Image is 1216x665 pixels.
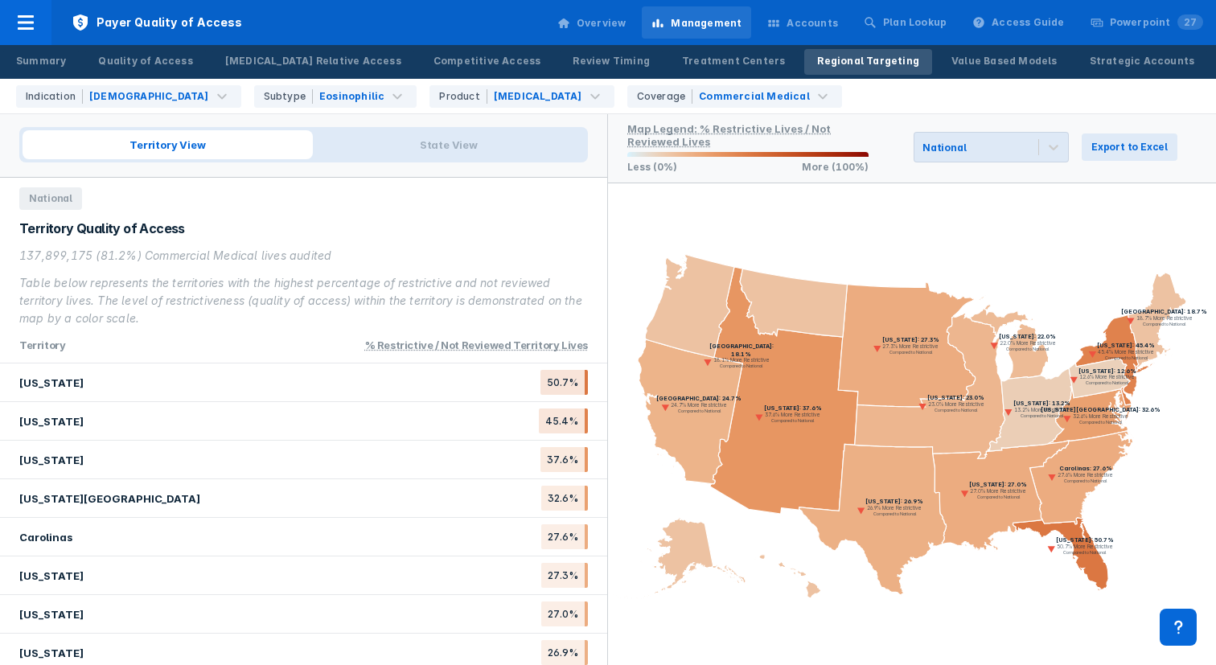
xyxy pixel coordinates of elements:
[1014,407,1070,413] text: 13.2% More Restrictive
[16,54,66,68] div: Summary
[671,16,742,31] div: Management
[1021,413,1064,418] text: Compared to National
[540,447,588,472] span: 37.6%
[19,187,82,210] span: National
[1056,536,1114,544] text: [US_STATE]: 50.7%
[764,404,822,412] text: [US_STATE]: 37.6%
[19,337,65,353] div: territory
[19,531,72,544] div: Carolinas
[1090,54,1195,68] div: Strategic Accounts
[264,89,313,104] div: Subtype
[867,505,922,511] text: 26.9% More Restrictive
[709,343,774,350] text: [GEOGRAPHIC_DATA]:
[873,511,917,516] text: Compared to National
[19,376,84,389] div: [US_STATE]
[720,363,763,368] text: Compared to National
[1073,413,1128,420] text: 32.6% More Restrictive
[1079,420,1123,425] text: Compared to National
[1064,550,1107,555] text: Compared to National
[1143,322,1186,326] text: Compared to National
[889,350,933,355] text: Compared to National
[882,336,939,343] text: [US_STATE]: 27.3%
[85,49,205,75] a: Quality of Access
[26,89,83,104] div: Indication
[1091,140,1168,154] span: Export to Excel
[678,408,721,413] text: Compared to National
[669,49,798,75] a: Treatment Centers
[1105,355,1148,360] text: Compared to National
[19,492,200,505] div: [US_STATE][GEOGRAPHIC_DATA]
[627,161,677,173] p: Less (0%)
[89,89,209,104] div: [DEMOGRAPHIC_DATA]
[1082,133,1177,161] button: Export to Excel
[1087,380,1130,385] text: Compared to National
[1013,400,1070,407] text: [US_STATE]: 13.2%
[365,339,588,351] div: % Restrictive / Not Reviewed territory Lives
[1041,406,1161,413] text: [US_STATE][GEOGRAPHIC_DATA]: 32.6%
[928,401,984,408] text: 23.0% More Restrictive
[19,569,84,582] div: [US_STATE]
[19,274,588,327] div: Table below represents the territories with the highest percentage of restrictive and not reviewe...
[935,408,978,413] text: Compared to National
[439,89,487,104] div: Product
[433,54,541,68] div: Competitive Access
[541,601,588,626] span: 27.0%
[313,130,585,159] span: State View
[1077,49,1208,75] a: Strategic Accounts
[787,16,838,31] div: Accounts
[804,49,932,75] a: Regional Targeting
[1097,342,1155,349] text: [US_STATE]: 45.4%
[642,6,751,39] a: Management
[865,498,923,505] text: [US_STATE]: 26.9%
[541,524,588,549] span: 27.6%
[970,488,1026,495] text: 27.0% More Restrictive
[541,640,588,665] span: 26.9%
[627,122,831,148] div: Map Legend: % Restrictive Lives / Not Reviewed Lives
[577,16,626,31] div: Overview
[802,161,869,173] p: More (100%)
[23,130,313,159] span: Territory View
[1000,340,1056,347] text: 22.0% More Restrictive
[98,54,192,68] div: Quality of Access
[951,54,1058,68] div: Value Based Models
[992,15,1064,30] div: Access Guide
[883,15,947,30] div: Plan Lookup
[541,486,588,511] span: 32.6%
[977,495,1021,499] text: Compared to National
[765,412,820,418] text: 37.6% More Restrictive
[3,49,79,75] a: Summary
[19,454,84,466] div: [US_STATE]
[1058,472,1113,478] text: 27.6% More Restrictive
[671,402,727,408] text: 24.7% More Restrictive
[656,395,742,402] text: [GEOGRAPHIC_DATA]: 24.7%
[19,220,588,237] div: Territory Quality of Access
[540,370,588,395] span: 50.7%
[817,54,919,68] div: Regional Targeting
[212,49,414,75] a: [MEDICAL_DATA] Relative Access
[637,89,693,104] div: Coverage
[1160,609,1197,646] div: Support and data inquiry
[560,49,663,75] a: Review Timing
[883,343,939,350] text: 27.3% More Restrictive
[548,6,636,39] a: Overview
[699,89,810,104] div: Commercial Medical
[1064,478,1107,483] text: Compared to National
[1078,367,1136,374] text: [US_STATE]: 12.6%
[682,54,785,68] div: Treatment Centers
[713,357,770,363] text: 18.1% More Restrictive
[969,481,1027,488] text: [US_STATE]: 27.0%
[539,408,588,433] span: 45.4%
[573,54,650,68] div: Review Timing
[541,563,588,588] span: 27.3%
[19,415,84,428] div: [US_STATE]
[1110,15,1203,30] div: Powerpoint
[1098,349,1154,355] text: 45.4% More Restrictive
[19,647,84,659] div: [US_STATE]
[927,394,984,401] text: [US_STATE]: 23.0%
[758,6,848,39] a: Accounts
[19,247,588,265] div: 137,899,175 (81.2%) Commercial Medical lives audited
[421,49,554,75] a: Competitive Access
[225,54,401,68] div: [MEDICAL_DATA] Relative Access
[1121,308,1207,315] text: [GEOGRAPHIC_DATA]: 18.7%
[771,418,815,423] text: Compared to National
